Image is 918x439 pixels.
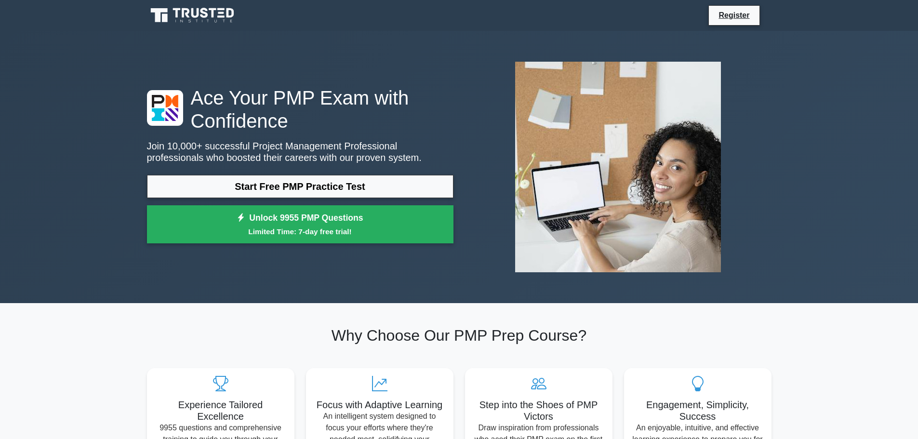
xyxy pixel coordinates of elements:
a: Unlock 9955 PMP QuestionsLimited Time: 7-day free trial! [147,205,453,244]
h1: Ace Your PMP Exam with Confidence [147,86,453,133]
a: Start Free PMP Practice Test [147,175,453,198]
h5: Step into the Shoes of PMP Victors [473,399,605,422]
p: Join 10,000+ successful Project Management Professional professionals who boosted their careers w... [147,140,453,163]
h5: Focus with Adaptive Learning [314,399,446,411]
h2: Why Choose Our PMP Prep Course? [147,326,772,345]
a: Register [713,9,755,21]
small: Limited Time: 7-day free trial! [159,226,441,237]
h5: Experience Tailored Excellence [155,399,287,422]
h5: Engagement, Simplicity, Success [632,399,764,422]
